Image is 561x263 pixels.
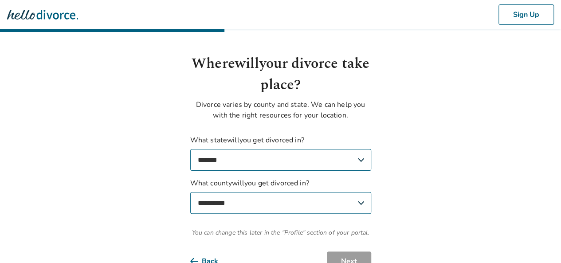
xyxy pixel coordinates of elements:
h1: Where will your divorce take place? [190,53,371,96]
select: What statewillyou get divorced in? [190,149,371,171]
span: You can change this later in the "Profile" section of your portal. [190,228,371,237]
img: Hello Divorce Logo [7,6,78,24]
select: What countywillyou get divorced in? [190,192,371,214]
div: Widget de chat [517,220,561,263]
label: What county will you get divorced in? [190,178,371,214]
p: Divorce varies by county and state. We can help you with the right resources for your location. [190,99,371,121]
button: Sign Up [498,4,554,25]
iframe: Chat Widget [517,220,561,263]
label: What state will you get divorced in? [190,135,371,171]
